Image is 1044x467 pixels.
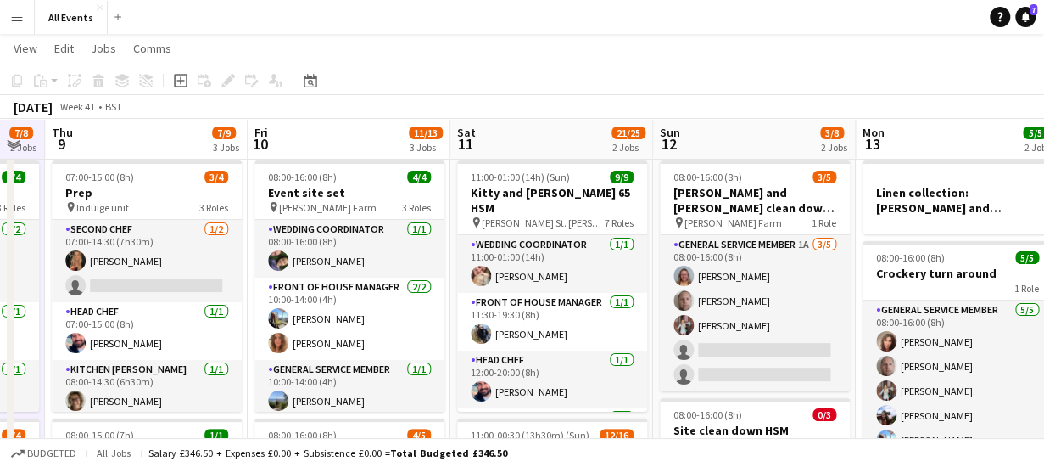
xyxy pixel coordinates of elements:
[1015,251,1039,264] span: 5/5
[660,185,850,216] h3: [PERSON_NAME] and [PERSON_NAME] clean down AWF
[254,220,444,278] app-card-role: Wedding Coordinator1/108:00-16:00 (8h)[PERSON_NAME]
[812,171,836,183] span: 3/5
[91,41,116,56] span: Jobs
[52,302,242,360] app-card-role: Head Chef1/107:00-15:00 (8h)[PERSON_NAME]
[612,141,645,154] div: 2 Jobs
[254,360,444,418] app-card-role: General service member1/110:00-14:00 (4h)[PERSON_NAME]
[254,160,444,412] app-job-card: 08:00-16:00 (8h)4/4Event site set [PERSON_NAME] Farm3 RolesWedding Coordinator1/108:00-16:00 (8h)...
[213,141,239,154] div: 3 Jobs
[204,429,228,442] span: 1/1
[105,100,122,113] div: BST
[65,171,134,183] span: 07:00-15:00 (8h)
[1015,7,1036,27] a: 7
[254,278,444,360] app-card-role: Front of House Manager2/210:00-14:00 (4h)[PERSON_NAME][PERSON_NAME]
[605,217,634,229] span: 7 Roles
[65,429,134,442] span: 08:00-15:00 (7h)
[8,444,79,463] button: Budgeted
[410,141,442,154] div: 3 Jobs
[863,125,885,140] span: Mon
[660,125,680,140] span: Sun
[409,127,443,139] span: 11/13
[660,423,850,438] h3: Site clean down HSM
[457,125,476,140] span: Sat
[56,100,98,113] span: Week 41
[7,37,44,59] a: View
[457,160,647,412] app-job-card: 11:00-01:00 (14h) (Sun)9/9Kitty and [PERSON_NAME] 65 HSM [PERSON_NAME] St. [PERSON_NAME]7 RolesWe...
[455,134,476,154] span: 11
[52,185,242,200] h3: Prep
[268,429,337,442] span: 08:00-16:00 (8h)
[482,217,605,229] span: [PERSON_NAME] St. [PERSON_NAME]
[673,171,742,183] span: 08:00-16:00 (8h)
[54,41,74,56] span: Edit
[1030,4,1037,15] span: 7
[133,41,171,56] span: Comms
[148,447,507,459] div: Salary £346.50 + Expenses £0.00 + Subsistence £0.00 =
[457,293,647,351] app-card-role: Front of House Manager1/111:30-19:30 (8h)[PERSON_NAME]
[407,171,431,183] span: 4/4
[457,235,647,293] app-card-role: Wedding Coordinator1/111:00-01:00 (14h)[PERSON_NAME]
[84,37,123,59] a: Jobs
[684,217,782,229] span: [PERSON_NAME] Farm
[49,134,73,154] span: 9
[660,160,850,391] app-job-card: 08:00-16:00 (8h)3/5[PERSON_NAME] and [PERSON_NAME] clean down AWF [PERSON_NAME] Farm1 RoleGeneral...
[52,160,242,412] app-job-card: 07:00-15:00 (8h)3/4Prep Indulge unit3 RolesSecond Chef1/207:00-14:30 (7h30m)[PERSON_NAME] Head Ch...
[457,185,647,216] h3: Kitty and [PERSON_NAME] 65 HSM
[52,125,73,140] span: Thu
[279,201,377,214] span: [PERSON_NAME] Farm
[876,251,945,264] span: 08:00-16:00 (8h)
[610,171,634,183] span: 9/9
[212,127,236,139] span: 7/9
[10,141,36,154] div: 2 Jobs
[820,127,844,139] span: 3/8
[471,171,570,183] span: 11:00-01:00 (14h) (Sun)
[812,217,836,229] span: 1 Role
[76,201,129,214] span: Indulge unit
[199,201,228,214] span: 3 Roles
[660,235,850,391] app-card-role: General service member1A3/508:00-16:00 (8h)[PERSON_NAME][PERSON_NAME][PERSON_NAME]
[657,134,680,154] span: 12
[52,220,242,302] app-card-role: Second Chef1/207:00-14:30 (7h30m)[PERSON_NAME]
[93,447,134,459] span: All jobs
[14,41,37,56] span: View
[52,360,242,418] app-card-role: Kitchen [PERSON_NAME]1/108:00-14:30 (6h30m)[PERSON_NAME]
[812,408,836,421] span: 0/3
[2,171,25,183] span: 4/4
[252,134,268,154] span: 10
[9,127,33,139] span: 7/8
[47,37,81,59] a: Edit
[457,408,647,466] app-card-role: Second Chef1/1
[471,429,589,442] span: 11:00-00:30 (13h30m) (Sun)
[407,429,431,442] span: 4/5
[204,171,228,183] span: 3/4
[35,1,108,34] button: All Events
[27,447,76,459] span: Budgeted
[126,37,178,59] a: Comms
[402,201,431,214] span: 3 Roles
[611,127,645,139] span: 21/25
[268,171,337,183] span: 08:00-16:00 (8h)
[457,351,647,408] app-card-role: Head Chef1/112:00-20:00 (8h)[PERSON_NAME]
[390,447,507,459] span: Total Budgeted £346.50
[254,185,444,200] h3: Event site set
[821,141,847,154] div: 2 Jobs
[14,98,53,115] div: [DATE]
[254,125,268,140] span: Fri
[600,429,634,442] span: 12/16
[2,429,25,442] span: 3/4
[1014,282,1039,295] span: 1 Role
[673,408,742,421] span: 08:00-16:00 (8h)
[860,134,885,154] span: 13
